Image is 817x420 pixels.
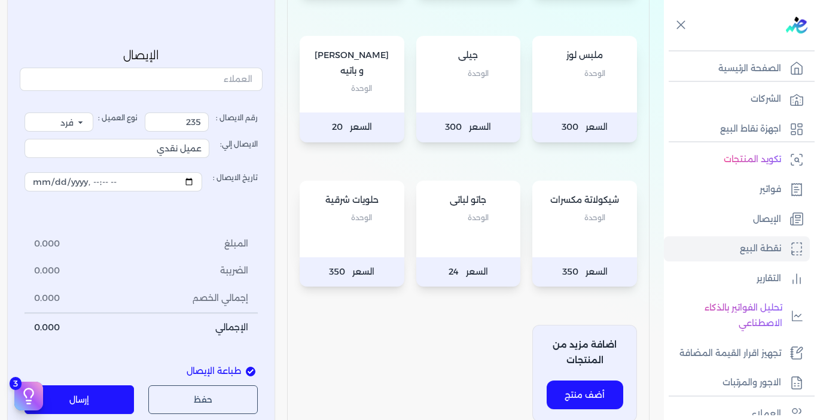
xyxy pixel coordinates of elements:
label: نوع العميل : [25,112,138,132]
a: التقارير [664,266,810,291]
a: الصفحة الرئيسية [664,56,810,81]
p: السعر [532,257,637,287]
span: 0.000 [34,292,60,305]
a: تكويد المنتجات [664,147,810,172]
a: نقطة البيع [664,236,810,261]
button: حفظ [148,385,258,414]
label: الايصال إلي: [25,132,258,165]
input: رقم الايصال : [145,112,209,132]
span: المبلغ [224,238,248,251]
p: [PERSON_NAME] و باتيه [312,48,392,78]
span: الوحدة [468,210,489,226]
span: الوحدة [584,66,605,81]
span: 0.000 [34,321,60,334]
p: الاجور والمرتبات [723,375,781,391]
input: العملاء [20,68,263,91]
span: طباعة الإيصال [187,366,241,379]
span: 0.000 [34,238,60,251]
button: العملاء [20,68,263,96]
p: اضافة مزيد من المنتجات [538,337,632,368]
p: الشركات [751,92,781,107]
p: تكويد المنتجات [724,152,781,168]
span: 300 [445,120,462,135]
select: نوع العميل : [25,112,93,132]
span: الضريبة [220,265,248,278]
span: 0.000 [34,265,60,278]
a: الشركات [664,87,810,112]
span: 24 [449,264,459,280]
button: إرسال [25,385,134,414]
img: logo [786,17,807,34]
input: طباعة الإيصال [246,367,255,376]
span: 3 [10,377,22,390]
a: تجهيز اقرار القيمة المضافة [664,341,810,366]
input: الايصال إلي: [25,139,209,158]
p: تجهيز اقرار القيمة المضافة [679,346,781,361]
p: السعر [416,112,521,142]
a: اجهزة نقاط البيع [664,117,810,142]
span: 350 [562,264,578,280]
p: نقطة البيع [740,241,781,257]
p: السعر [300,257,404,287]
span: 300 [562,120,578,135]
input: تاريخ الايصال : [25,172,202,191]
p: السعر [416,257,521,287]
span: الوحدة [584,210,605,226]
p: اجهزة نقاط البيع [720,121,781,137]
a: فواتير [664,177,810,202]
p: الصفحة الرئيسية [718,61,781,77]
p: الإيصال [20,48,263,63]
p: فواتير [760,182,781,197]
label: رقم الايصال : [145,112,258,132]
label: تاريخ الايصال : [25,165,258,199]
p: التقارير [757,271,781,287]
span: إجمالي الخصم [193,292,248,305]
a: الإيصال [664,207,810,232]
span: الوحدة [351,210,372,226]
span: 350 [329,264,345,280]
span: الإجمالي [215,321,248,334]
span: الوحدة [351,81,372,96]
p: حلويات شرقية [312,193,392,208]
p: شيكولاتة مكسرات [544,193,625,208]
span: الوحدة [468,66,489,81]
button: 3 [14,382,43,410]
button: أضف منتج [547,381,623,409]
p: السعر [532,112,637,142]
p: تحليل الفواتير بالذكاء الاصطناعي [670,300,782,331]
p: الإيصال [753,212,781,227]
p: ملبس لوز [544,48,625,63]
p: جيلى [428,48,509,63]
a: تحليل الفواتير بالذكاء الاصطناعي [664,296,810,336]
p: جاتو لباتى [428,193,509,208]
span: 20 [332,120,343,135]
p: السعر [300,112,404,142]
a: الاجور والمرتبات [664,370,810,395]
